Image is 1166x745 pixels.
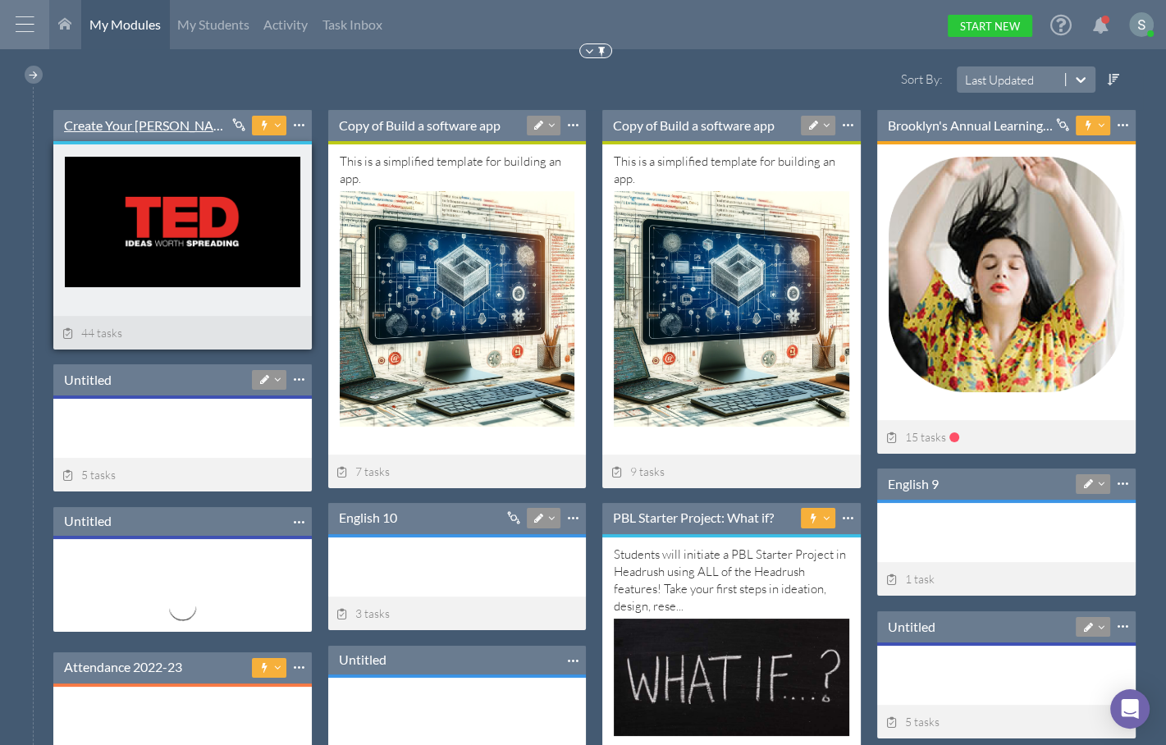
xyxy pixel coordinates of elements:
[1110,689,1150,729] div: Open Intercom Messenger
[336,606,391,620] span: 3 tasks
[614,619,849,736] img: summary thumbnail
[339,117,501,135] a: Copy of Build a software app
[64,117,230,135] a: Create Your [PERSON_NAME] Talk-----
[948,15,1032,37] a: Start New
[885,430,946,444] span: 15 tasks
[62,468,116,482] span: 5 tasks
[613,117,775,135] a: Copy of Build a software app
[339,651,386,669] a: Untitled
[263,16,308,32] span: Activity
[339,509,397,527] a: English 10
[1129,12,1154,37] img: ACg8ocKKX03B5h8i416YOfGGRvQH7qkhkMU_izt_hUWC0FdG_LDggA=s96-c
[336,464,391,478] span: 7 tasks
[89,16,161,32] span: My Modules
[888,618,935,636] a: Untitled
[614,191,849,427] img: summary thumbnail
[340,153,575,421] div: This is a simplified template for building an app.
[871,71,947,88] label: Sort By:
[340,191,575,427] img: summary thumbnail
[64,371,112,389] a: Untitled
[614,153,849,421] div: This is a simplified template for building an app.
[889,157,1124,392] img: summary thumbnail
[124,590,241,624] img: Loading...
[888,117,1054,135] a: Brooklyn's Annual Learning Plan
[62,326,122,340] span: 44 tasks
[177,16,249,32] span: My Students
[65,157,300,287] img: summary thumbnail
[965,71,1034,89] div: Last Updated
[614,546,849,732] div: Students will initiate a PBL Starter Project in Headrush using ALL of the Headrush features! Take...
[885,572,935,586] span: 1 task
[613,509,774,527] a: PBL Starter Project: What if?
[64,658,182,676] a: Attendance 2022-23
[888,475,939,493] a: English 9
[64,512,112,530] a: Untitled
[610,464,665,478] span: 9 tasks
[596,45,608,57] img: Pin to Top
[885,715,940,729] span: 5 tasks
[322,16,382,32] span: Task Inbox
